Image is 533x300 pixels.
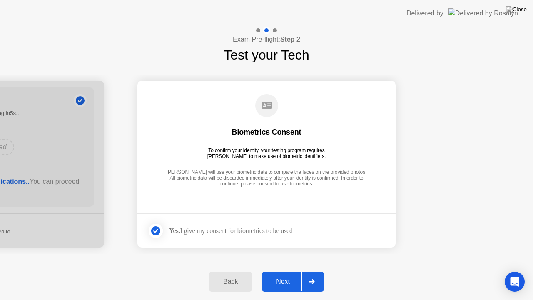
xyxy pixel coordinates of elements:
div: Open Intercom Messenger [505,272,525,292]
h4: Exam Pre-flight: [233,35,300,45]
div: Back [212,278,249,285]
img: Delivered by Rosalyn [448,8,518,18]
strong: Yes, [169,227,180,234]
img: Close [506,6,527,13]
button: Back [209,272,252,292]
button: Next [262,272,324,292]
div: Next [264,278,301,285]
h1: Test your Tech [224,45,309,65]
b: Step 2 [280,36,300,43]
div: I give my consent for biometrics to be used [169,227,293,235]
div: Delivered by [406,8,443,18]
div: [PERSON_NAME] will use your biometric data to compare the faces on the provided photos. All biome... [164,169,369,188]
div: Biometrics Consent [232,127,301,137]
div: To confirm your identity, your testing program requires [PERSON_NAME] to make use of biometric id... [204,147,329,159]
